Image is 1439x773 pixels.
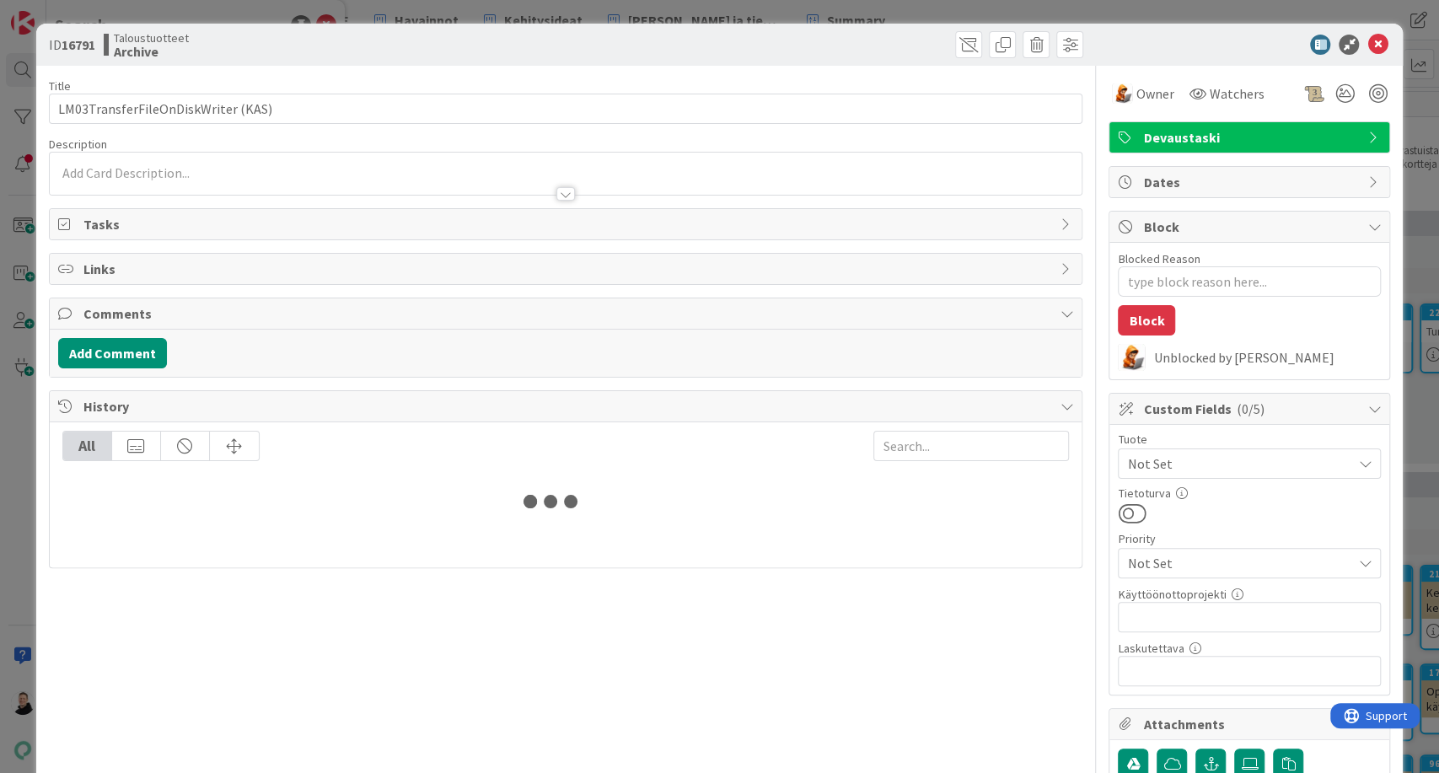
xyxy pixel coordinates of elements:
[114,31,189,45] span: Taloustuotteet
[1118,344,1145,371] img: MH
[49,78,71,94] label: Title
[83,259,1052,279] span: Links
[1136,83,1173,104] span: Owner
[1112,83,1132,104] img: MH
[1236,400,1264,417] span: ( 0/5 )
[1118,641,1184,656] label: Laskutettava
[1143,127,1359,148] span: Devaustaski
[1143,714,1359,734] span: Attachments
[1153,350,1381,365] div: Unblocked by [PERSON_NAME]
[1127,452,1343,475] span: Not Set
[63,432,112,460] div: All
[873,431,1069,461] input: Search...
[58,338,167,368] button: Add Comment
[1209,83,1264,104] span: Watchers
[1143,399,1359,419] span: Custom Fields
[1118,305,1175,336] button: Block
[83,214,1052,234] span: Tasks
[83,303,1052,324] span: Comments
[1118,433,1381,445] div: Tuote
[49,35,95,55] span: ID
[83,396,1052,416] span: History
[35,3,77,23] span: Support
[1118,487,1381,499] div: Tietoturva
[49,137,107,152] span: Description
[1118,587,1226,602] label: Käyttöönottoprojekti
[114,45,189,58] b: Archive
[1143,172,1359,192] span: Dates
[1118,533,1381,545] div: Priority
[1143,217,1359,237] span: Block
[49,94,1083,124] input: type card name here...
[1118,251,1200,266] label: Blocked Reason
[1127,551,1343,575] span: Not Set
[62,36,95,53] b: 16791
